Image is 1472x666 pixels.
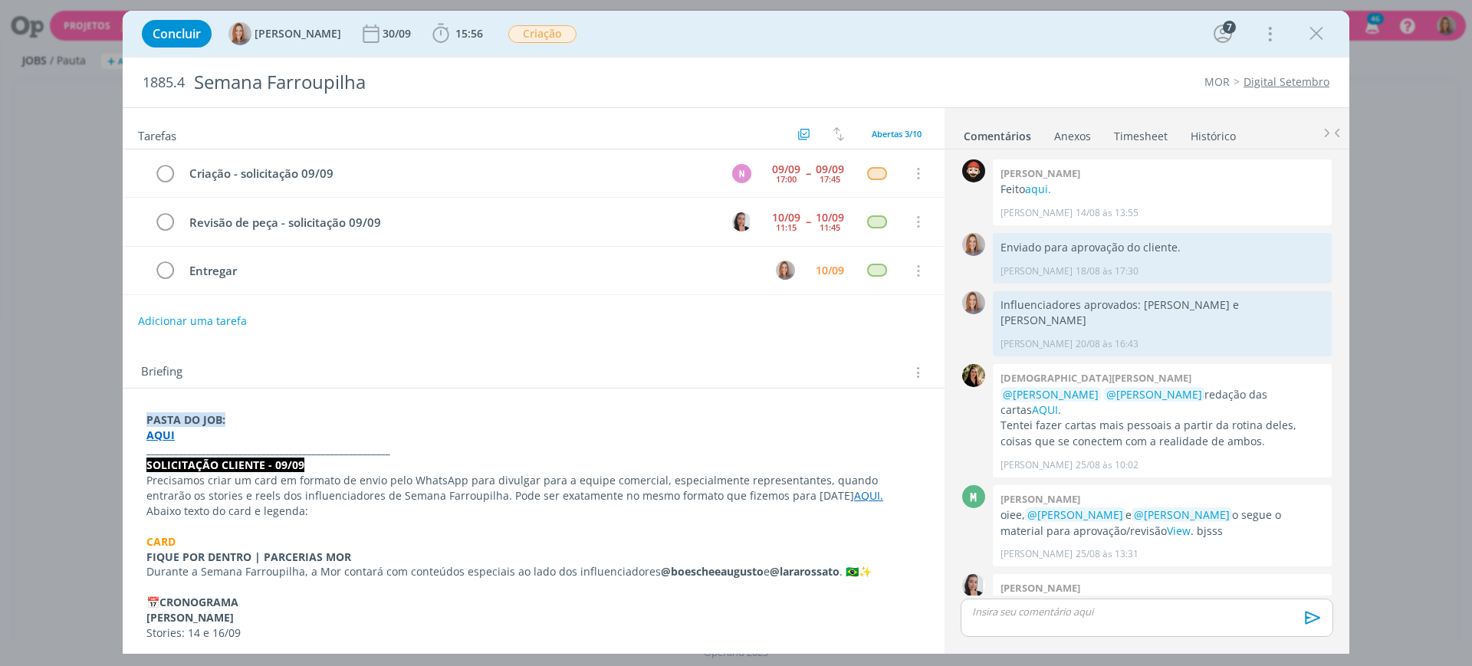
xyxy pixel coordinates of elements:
[182,213,718,232] div: Revisão de peça - solicitação 09/09
[872,128,922,139] span: Abertas 3/10
[1076,337,1138,351] span: 20/08 às 16:43
[146,458,304,472] strong: SOLICITAÇÃO CLIENTE - 09/09
[820,175,840,183] div: 17:45
[146,412,225,427] strong: PASTA DO JOB:
[146,641,921,656] p: Reels: 19/09
[1106,387,1202,402] span: @[PERSON_NAME]
[143,74,185,91] span: 1885.4
[146,473,921,504] p: Precisamos criar um card em formato de envio pelo WhatsApp para divulgar para a equipe comercial,...
[1167,523,1191,538] a: View
[146,610,234,625] strong: [PERSON_NAME]
[820,223,840,231] div: 11:45
[188,64,829,101] div: Semana Farroupilha
[137,307,248,335] button: Adicionar uma tarefa
[429,21,487,46] button: 15:56
[1190,122,1237,144] a: Histórico
[1001,387,1324,418] p: redação das cartas .
[153,28,201,40] span: Concluir
[1001,507,1324,539] p: oiee, e o segue o material para aprovação/revisão . bjsss
[962,364,985,387] img: C
[816,164,844,175] div: 09/09
[146,504,921,519] p: Abaixo texto do card e legenda:
[1076,264,1138,278] span: 18/08 às 17:30
[1001,371,1191,385] b: [DEMOGRAPHIC_DATA][PERSON_NAME]
[1001,337,1073,351] p: [PERSON_NAME]
[228,22,341,45] button: A[PERSON_NAME]
[776,261,795,280] img: A
[1054,129,1091,144] div: Anexos
[772,212,800,223] div: 10/09
[770,564,839,579] strong: @lararossato
[962,291,985,314] img: A
[962,159,985,182] img: W
[732,212,751,231] img: C
[774,259,797,282] button: A
[1076,547,1138,561] span: 25/08 às 13:31
[1001,264,1073,278] p: [PERSON_NAME]
[816,212,844,223] div: 10/09
[123,11,1349,654] div: dialog
[962,485,985,508] div: M
[146,442,390,457] strong: _____________________________________________________
[1001,492,1080,506] b: [PERSON_NAME]
[1204,74,1230,89] a: MOR
[1001,206,1073,220] p: [PERSON_NAME]
[1223,21,1236,34] div: 7
[1001,166,1080,180] b: [PERSON_NAME]
[159,595,238,609] strong: CRONOGRAMA
[146,428,175,442] a: AQUI
[806,168,810,179] span: --
[1001,418,1324,449] p: Tentei fazer cartas mais pessoais a partir da rotina deles, coisas que se conectem com a realidad...
[182,164,718,183] div: Criação - solicitação 09/09
[383,28,414,39] div: 30/09
[1244,74,1329,89] a: Digital Setembro
[1003,387,1099,402] span: @[PERSON_NAME]
[776,223,797,231] div: 11:15
[1211,21,1235,46] button: 7
[146,534,176,549] strong: CARD
[1001,458,1073,472] p: [PERSON_NAME]
[1001,547,1073,561] p: [PERSON_NAME]
[962,574,985,597] img: C
[776,175,797,183] div: 17:00
[1001,240,1324,255] p: Enviado para aprovação do cliente.
[1134,507,1230,522] span: @[PERSON_NAME]
[138,125,176,143] span: Tarefas
[228,22,251,45] img: A
[1113,122,1168,144] a: Timesheet
[1076,458,1138,472] span: 25/08 às 10:02
[455,26,483,41] span: 15:56
[1076,206,1138,220] span: 14/08 às 13:55
[854,488,883,503] a: AQUI.
[963,122,1032,144] a: Comentários
[182,261,761,281] div: Entregar
[508,25,577,43] span: Criação
[1032,402,1058,417] a: AQUI
[772,164,800,175] div: 09/09
[732,164,751,183] div: N
[962,233,985,256] img: A
[1025,182,1051,196] a: aqui.
[1001,297,1324,329] p: Influenciadores aprovados: [PERSON_NAME] e [PERSON_NAME]
[146,564,921,579] p: Durante a Semana Farroupilha, a Mor contará com conteúdos especiais ao lado dos influenciadores e...
[1001,182,1324,197] p: Feito
[146,595,921,610] p: 📅
[142,20,212,48] button: Concluir
[833,127,844,141] img: arrow-down-up.svg
[806,216,810,227] span: --
[730,162,753,185] button: N
[816,265,844,276] div: 10/09
[1001,581,1080,595] b: [PERSON_NAME]
[661,564,764,579] strong: @boescheeaugusto
[146,625,921,641] p: Stories: 14 e 16/09
[146,550,351,564] strong: FIQUE POR DENTRO | PARCERIAS MOR
[730,210,753,233] button: C
[1027,507,1123,522] span: @[PERSON_NAME]
[141,363,182,382] span: Briefing
[255,28,341,39] span: [PERSON_NAME]
[508,25,577,44] button: Criação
